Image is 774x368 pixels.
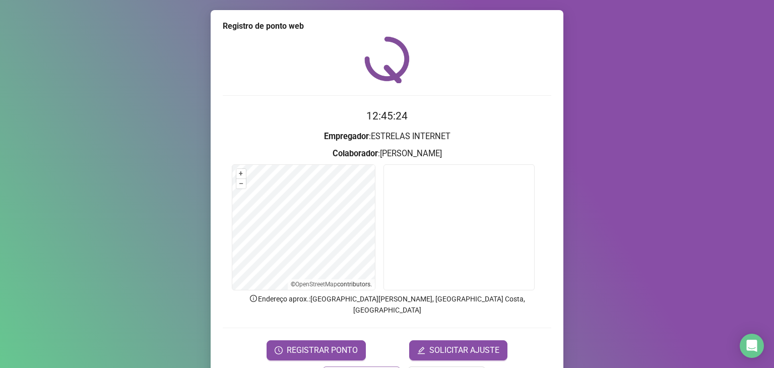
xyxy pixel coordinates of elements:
[287,344,358,356] span: REGISTRAR PONTO
[249,294,258,303] span: info-circle
[275,346,283,354] span: clock-circle
[236,179,246,189] button: –
[333,149,378,158] strong: Colaborador
[236,169,246,178] button: +
[223,20,551,32] div: Registro de ponto web
[223,293,551,316] p: Endereço aprox. : [GEOGRAPHIC_DATA][PERSON_NAME], [GEOGRAPHIC_DATA] Costa, [GEOGRAPHIC_DATA]
[740,334,764,358] div: Open Intercom Messenger
[223,130,551,143] h3: : ESTRELAS INTERNET
[223,147,551,160] h3: : [PERSON_NAME]
[366,110,408,122] time: 12:45:24
[429,344,499,356] span: SOLICITAR AJUSTE
[267,340,366,360] button: REGISTRAR PONTO
[417,346,425,354] span: edit
[295,281,337,288] a: OpenStreetMap
[291,281,372,288] li: © contributors.
[324,132,369,141] strong: Empregador
[364,36,410,83] img: QRPoint
[409,340,507,360] button: editSOLICITAR AJUSTE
